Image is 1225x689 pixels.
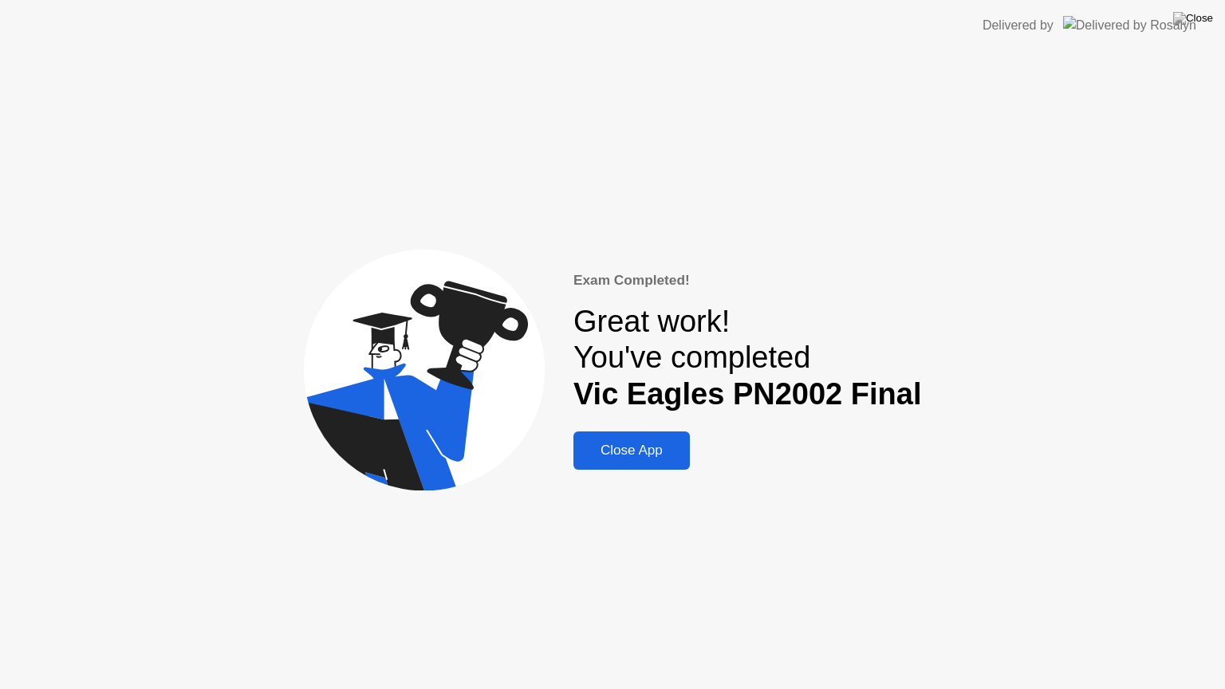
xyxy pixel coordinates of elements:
div: Great work! You've completed [573,304,922,413]
b: Vic Eagles PN2002 Final [573,377,922,411]
div: Delivered by [983,16,1054,35]
div: Exam Completed! [573,270,922,291]
button: Close App [573,431,690,470]
img: Close [1173,12,1213,25]
div: Close App [578,443,685,459]
img: Delivered by Rosalyn [1063,16,1196,34]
